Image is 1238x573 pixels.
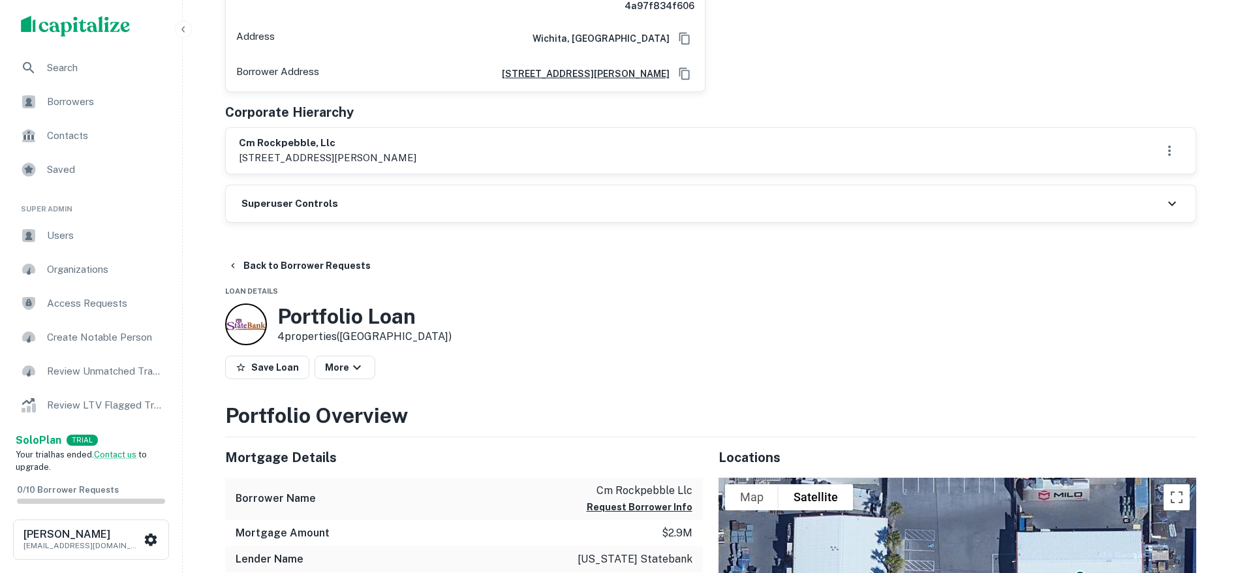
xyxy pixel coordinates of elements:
span: Users [47,228,164,243]
a: Saved [10,154,172,185]
span: Contacts [47,128,164,144]
iframe: Chat Widget [1173,469,1238,531]
span: Search [47,60,164,76]
span: Saved [47,162,164,178]
h6: Superuser Controls [241,196,338,211]
a: Search [10,52,172,84]
p: Address [236,29,275,48]
span: Create Notable Person [47,330,164,345]
p: $2.9m [662,525,692,541]
h5: Corporate Hierarchy [225,102,354,122]
p: Borrower Address [236,64,319,84]
div: TRIAL [67,435,98,446]
button: [PERSON_NAME][EMAIL_ADDRESS][DOMAIN_NAME] [13,519,169,560]
span: Access Requests [47,296,164,311]
h6: Mortgage Amount [236,525,330,541]
button: Request Borrower Info [587,499,692,515]
h5: Locations [719,448,1196,467]
span: Organizations [47,262,164,277]
button: Show satellite imagery [779,484,853,510]
a: Organizations [10,254,172,285]
a: Create Notable Person [10,322,172,353]
li: Super Admin [10,188,172,220]
a: Contact us [94,450,136,459]
button: Copy Address [675,64,694,84]
button: More [315,356,375,379]
button: Show street map [725,484,779,510]
span: Review Unmatched Transactions [47,364,164,379]
h6: cm rockpebble, llc [239,136,416,151]
a: Review Unmatched Transactions [10,356,172,387]
button: Copy Address [675,29,694,48]
h6: Borrower Name [236,491,316,506]
h3: Portfolio Loan [277,304,452,329]
a: SoloPlan [16,433,61,448]
span: 0 / 10 Borrower Requests [17,485,119,495]
h5: Mortgage Details [225,448,703,467]
span: Your trial has ended. to upgrade. [16,450,147,472]
span: Borrowers [47,94,164,110]
h6: Wichita, [GEOGRAPHIC_DATA] [522,31,670,46]
p: [STREET_ADDRESS][PERSON_NAME] [239,150,416,166]
span: Loan Details [225,287,278,295]
h6: [PERSON_NAME] [23,529,141,540]
a: Access Requests [10,288,172,319]
span: Review LTV Flagged Transactions [47,397,164,413]
a: [STREET_ADDRESS][PERSON_NAME] [491,67,670,81]
button: Save Loan [225,356,309,379]
a: Review LTV Flagged Transactions [10,390,172,421]
p: [EMAIL_ADDRESS][DOMAIN_NAME] [23,540,141,551]
h3: Portfolio Overview [225,400,1196,431]
a: Contacts [10,120,172,151]
button: Toggle fullscreen view [1164,484,1190,510]
p: 4 properties ([GEOGRAPHIC_DATA]) [277,329,452,345]
p: [US_STATE] statebank [578,551,692,567]
a: Borrowers [10,86,172,117]
strong: Solo Plan [16,434,61,446]
p: cm rockpebble llc [587,483,692,499]
a: Lender Admin View [10,424,172,455]
h6: Lender Name [236,551,303,567]
button: Back to Borrower Requests [223,254,376,277]
img: capitalize-logo.png [21,16,131,37]
a: Users [10,220,172,251]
